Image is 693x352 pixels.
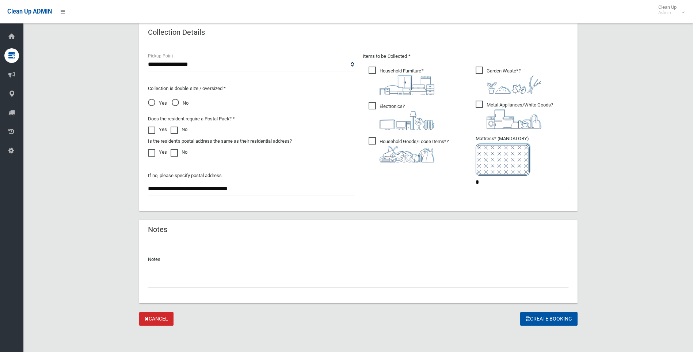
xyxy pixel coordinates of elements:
label: If no, please specify postal address [148,171,222,180]
label: Yes [148,125,167,134]
label: No [171,125,187,134]
p: Notes [148,255,569,264]
img: b13cc3517677393f34c0a387616ef184.png [380,146,434,162]
header: Notes [139,222,176,237]
span: Metal Appliances/White Goods [476,101,553,129]
p: Collection is double size / oversized * [148,84,354,93]
img: 4fd8a5c772b2c999c83690221e5242e0.png [487,75,541,94]
i: ? [487,68,541,94]
img: 36c1b0289cb1767239cdd3de9e694f19.png [487,109,541,129]
img: e7408bece873d2c1783593a074e5cb2f.png [476,143,530,176]
span: No [172,99,189,108]
span: Clean Up [655,4,684,15]
i: ? [487,102,553,129]
p: Items to be Collected * [363,52,569,61]
span: Electronics [369,102,434,130]
span: Household Furniture [369,67,434,95]
i: ? [380,104,434,130]
img: aa9efdbe659d29b613fca23ba79d85cb.png [380,75,434,95]
img: 394712a680b73dbc3d2a6a3a7ffe5a07.png [380,111,434,130]
header: Collection Details [139,25,214,40]
label: Does the resident require a Postal Pack? * [148,115,235,123]
span: Garden Waste* [476,67,541,94]
label: No [171,148,187,157]
label: Yes [148,148,167,157]
a: Cancel [139,312,174,326]
label: Is the resident's postal address the same as their residential address? [148,137,292,146]
span: Mattress* (MANDATORY) [476,136,569,176]
small: Admin [658,10,677,15]
span: Clean Up ADMIN [7,8,52,15]
i: ? [380,139,449,162]
i: ? [380,68,434,95]
button: Create Booking [520,312,578,326]
span: Household Goods/Loose Items* [369,137,449,162]
span: Yes [148,99,167,108]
